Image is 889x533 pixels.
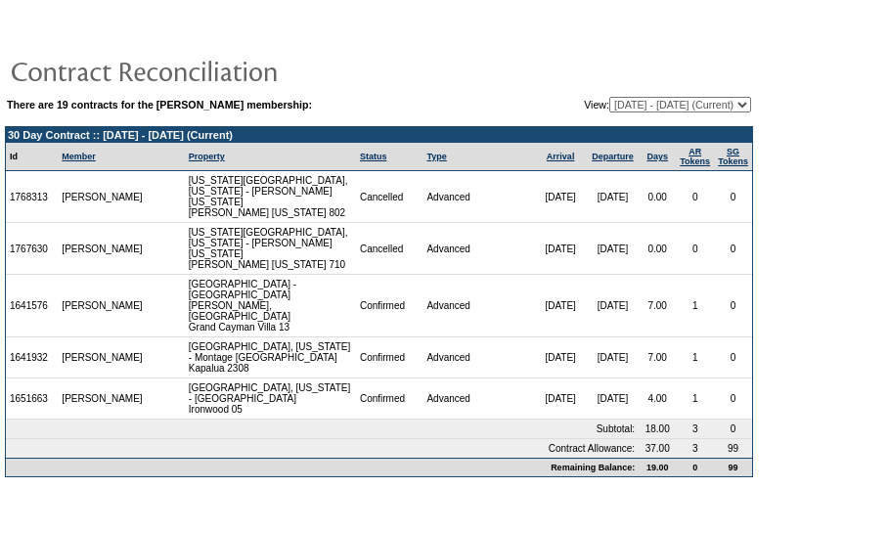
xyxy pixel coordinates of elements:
[676,337,714,378] td: 1
[6,223,58,275] td: 1767630
[6,420,639,439] td: Subtotal:
[714,171,752,223] td: 0
[639,275,676,337] td: 7.00
[587,378,639,420] td: [DATE]
[6,378,58,420] td: 1651663
[6,337,58,378] td: 1641932
[714,420,752,439] td: 0
[488,97,751,112] td: View:
[714,337,752,378] td: 0
[185,223,356,275] td: [US_STATE][GEOGRAPHIC_DATA], [US_STATE] - [PERSON_NAME] [US_STATE] [PERSON_NAME] [US_STATE] 710
[714,458,752,476] td: 99
[639,439,676,458] td: 37.00
[7,99,312,111] b: There are 19 contracts for the [PERSON_NAME] membership:
[587,275,639,337] td: [DATE]
[587,171,639,223] td: [DATE]
[714,378,752,420] td: 0
[676,171,714,223] td: 0
[534,171,586,223] td: [DATE]
[422,223,534,275] td: Advanced
[639,171,676,223] td: 0.00
[534,378,586,420] td: [DATE]
[534,337,586,378] td: [DATE]
[587,337,639,378] td: [DATE]
[6,275,58,337] td: 1641576
[6,458,639,476] td: Remaining Balance:
[676,223,714,275] td: 0
[639,458,676,476] td: 19.00
[587,223,639,275] td: [DATE]
[58,171,148,223] td: [PERSON_NAME]
[422,275,534,337] td: Advanced
[592,152,634,161] a: Departure
[6,439,639,458] td: Contract Allowance:
[185,171,356,223] td: [US_STATE][GEOGRAPHIC_DATA], [US_STATE] - [PERSON_NAME] [US_STATE] [PERSON_NAME] [US_STATE] 802
[547,152,575,161] a: Arrival
[714,223,752,275] td: 0
[718,147,748,166] a: SGTokens
[62,152,96,161] a: Member
[639,337,676,378] td: 7.00
[680,147,710,166] a: ARTokens
[676,420,714,439] td: 3
[360,152,387,161] a: Status
[185,275,356,337] td: [GEOGRAPHIC_DATA] - [GEOGRAPHIC_DATA][PERSON_NAME], [GEOGRAPHIC_DATA] Grand Cayman Villa 13
[714,439,752,458] td: 99
[639,420,676,439] td: 18.00
[356,275,423,337] td: Confirmed
[639,378,676,420] td: 4.00
[676,275,714,337] td: 1
[426,152,446,161] a: Type
[356,378,423,420] td: Confirmed
[10,51,401,90] img: pgTtlContractReconciliation.gif
[185,378,356,420] td: [GEOGRAPHIC_DATA], [US_STATE] - [GEOGRAPHIC_DATA] Ironwood 05
[676,458,714,476] td: 0
[356,223,423,275] td: Cancelled
[422,337,534,378] td: Advanced
[356,337,423,378] td: Confirmed
[676,439,714,458] td: 3
[356,171,423,223] td: Cancelled
[58,275,148,337] td: [PERSON_NAME]
[6,143,58,171] td: Id
[58,223,148,275] td: [PERSON_NAME]
[646,152,668,161] a: Days
[189,152,225,161] a: Property
[714,275,752,337] td: 0
[422,171,534,223] td: Advanced
[58,337,148,378] td: [PERSON_NAME]
[58,378,148,420] td: [PERSON_NAME]
[422,378,534,420] td: Advanced
[534,223,586,275] td: [DATE]
[676,378,714,420] td: 1
[185,337,356,378] td: [GEOGRAPHIC_DATA], [US_STATE] - Montage [GEOGRAPHIC_DATA] Kapalua 2308
[6,171,58,223] td: 1768313
[6,127,752,143] td: 30 Day Contract :: [DATE] - [DATE] (Current)
[534,275,586,337] td: [DATE]
[639,223,676,275] td: 0.00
